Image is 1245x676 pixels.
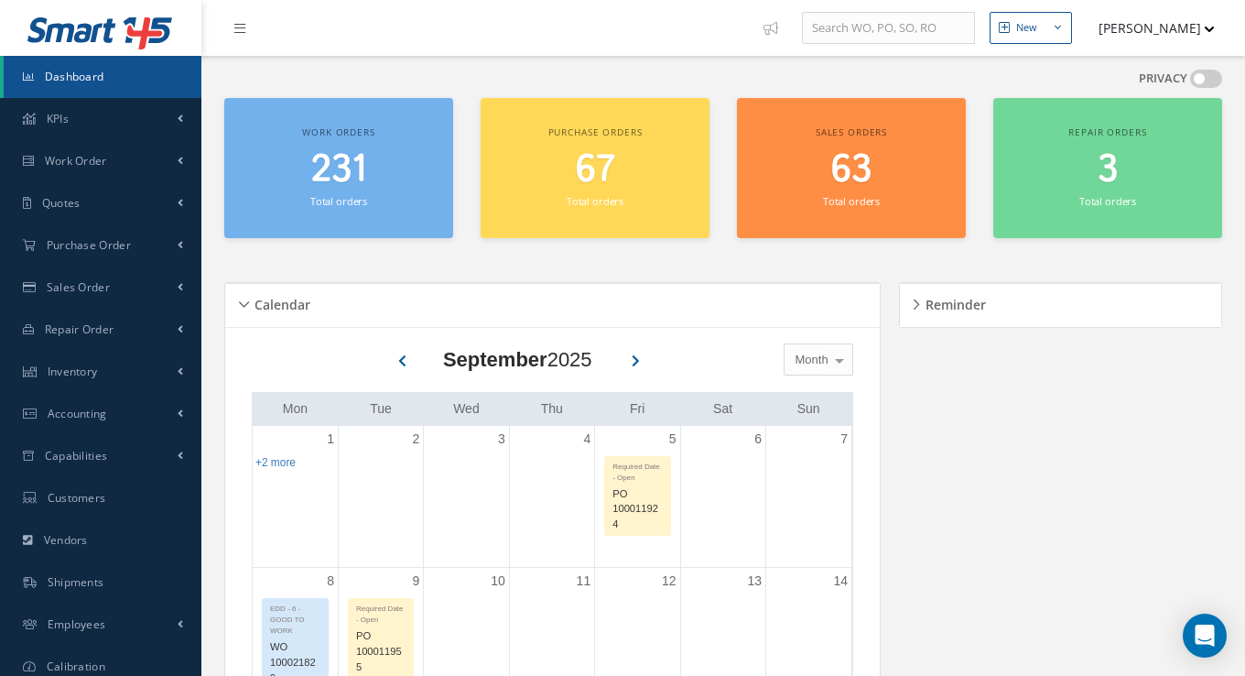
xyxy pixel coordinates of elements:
[48,574,104,590] span: Shipments
[816,125,887,138] span: Sales orders
[449,398,483,420] a: Wednesday
[263,599,328,637] div: EDD - 6 - GOOD TO WORK
[605,484,669,535] div: PO 100011924
[1068,125,1146,138] span: Repair orders
[794,398,824,420] a: Sunday
[47,659,105,674] span: Calibration
[48,490,106,506] span: Customers
[573,568,595,594] a: September 11, 2025
[1183,614,1227,658] div: Open Intercom Messenger
[310,194,367,208] small: Total orders
[224,98,453,238] a: Work orders 231 Total orders
[605,457,669,484] div: Required Date - Open
[255,456,296,469] a: Show 2 more events
[409,426,424,452] a: September 2, 2025
[424,426,509,568] td: September 3, 2025
[4,56,201,98] a: Dashboard
[993,98,1222,238] a: Repair orders 3 Total orders
[837,426,851,452] a: September 7, 2025
[323,568,338,594] a: September 8, 2025
[481,98,709,238] a: Purchase orders 67 Total orders
[253,426,338,568] td: September 1, 2025
[548,125,643,138] span: Purchase orders
[45,69,104,84] span: Dashboard
[45,322,114,337] span: Repair Order
[537,398,567,420] a: Thursday
[1098,144,1118,196] span: 3
[791,351,828,369] span: Month
[990,12,1072,44] button: New
[802,12,975,45] input: Search WO, PO, SO, RO
[658,568,680,594] a: September 12, 2025
[680,426,765,568] td: September 6, 2025
[311,144,366,196] span: 231
[579,426,594,452] a: September 4, 2025
[576,144,615,196] span: 67
[42,195,81,211] span: Quotes
[743,568,765,594] a: September 13, 2025
[44,532,88,548] span: Vendors
[279,398,311,420] a: Monday
[47,111,69,126] span: KPIs
[595,426,680,568] td: September 5, 2025
[48,406,107,421] span: Accounting
[567,194,623,208] small: Total orders
[323,426,338,452] a: September 1, 2025
[709,398,736,420] a: Saturday
[409,568,424,594] a: September 9, 2025
[626,398,648,420] a: Friday
[737,98,966,238] a: Sales orders 63 Total orders
[47,279,110,295] span: Sales Order
[349,599,413,626] div: Required Date - Open
[829,568,851,594] a: September 14, 2025
[509,426,594,568] td: September 4, 2025
[1016,20,1037,36] div: New
[45,153,107,169] span: Work Order
[338,426,423,568] td: September 2, 2025
[443,344,592,375] div: 2025
[666,426,680,452] a: September 5, 2025
[751,426,765,452] a: September 6, 2025
[48,364,98,379] span: Inventory
[823,194,880,208] small: Total orders
[48,616,106,632] span: Employees
[47,237,131,253] span: Purchase Order
[487,568,509,594] a: September 10, 2025
[494,426,509,452] a: September 3, 2025
[831,144,871,196] span: 63
[920,291,986,313] h5: Reminder
[45,448,108,463] span: Capabilities
[1139,70,1187,88] label: PRIVACY
[249,291,310,313] h5: Calendar
[1079,194,1136,208] small: Total orders
[766,426,851,568] td: September 7, 2025
[1081,10,1215,46] button: [PERSON_NAME]
[443,348,547,371] b: September
[366,398,395,420] a: Tuesday
[302,125,374,138] span: Work orders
